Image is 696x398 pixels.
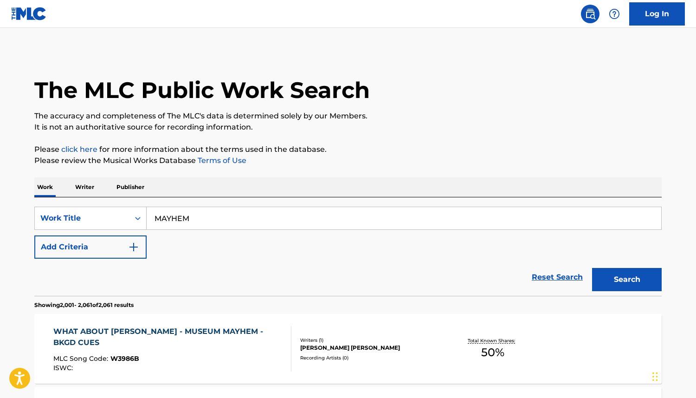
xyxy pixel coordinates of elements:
[300,354,440,361] div: Recording Artists ( 0 )
[481,344,504,361] span: 50 %
[592,268,662,291] button: Search
[53,326,284,348] div: WHAT ABOUT [PERSON_NAME] - MUSEUM MAYHEM - BKGD CUES
[53,364,75,372] span: ISWC :
[196,156,246,165] a: Terms of Use
[34,314,662,384] a: WHAT ABOUT [PERSON_NAME] - MUSEUM MAYHEM - BKGD CUESMLC Song Code:W3986BISWC:Writers (1)[PERSON_N...
[128,241,139,253] img: 9d2ae6d4665cec9f34b9.svg
[34,177,56,197] p: Work
[468,337,517,344] p: Total Known Shares:
[34,207,662,296] form: Search Form
[61,145,97,154] a: click here
[585,8,596,20] img: search
[34,235,147,259] button: Add Criteria
[605,5,624,23] div: Help
[300,337,440,344] div: Writers ( 1 )
[114,177,147,197] p: Publisher
[110,354,139,363] span: W3986B
[34,122,662,133] p: It is not an authoritative source for recording information.
[34,301,134,309] p: Showing 2,001 - 2,061 of 2,061 results
[40,213,124,224] div: Work Title
[53,354,110,363] span: MLC Song Code :
[72,177,97,197] p: Writer
[629,2,685,26] a: Log In
[34,76,370,104] h1: The MLC Public Work Search
[527,267,587,287] a: Reset Search
[581,5,599,23] a: Public Search
[34,111,662,122] p: The accuracy and completeness of The MLC's data is determined solely by our Members.
[652,363,658,391] div: Drag
[609,8,620,20] img: help
[11,7,47,20] img: MLC Logo
[34,155,662,166] p: Please review the Musical Works Database
[650,353,696,398] iframe: Chat Widget
[300,344,440,352] div: [PERSON_NAME] [PERSON_NAME]
[34,144,662,155] p: Please for more information about the terms used in the database.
